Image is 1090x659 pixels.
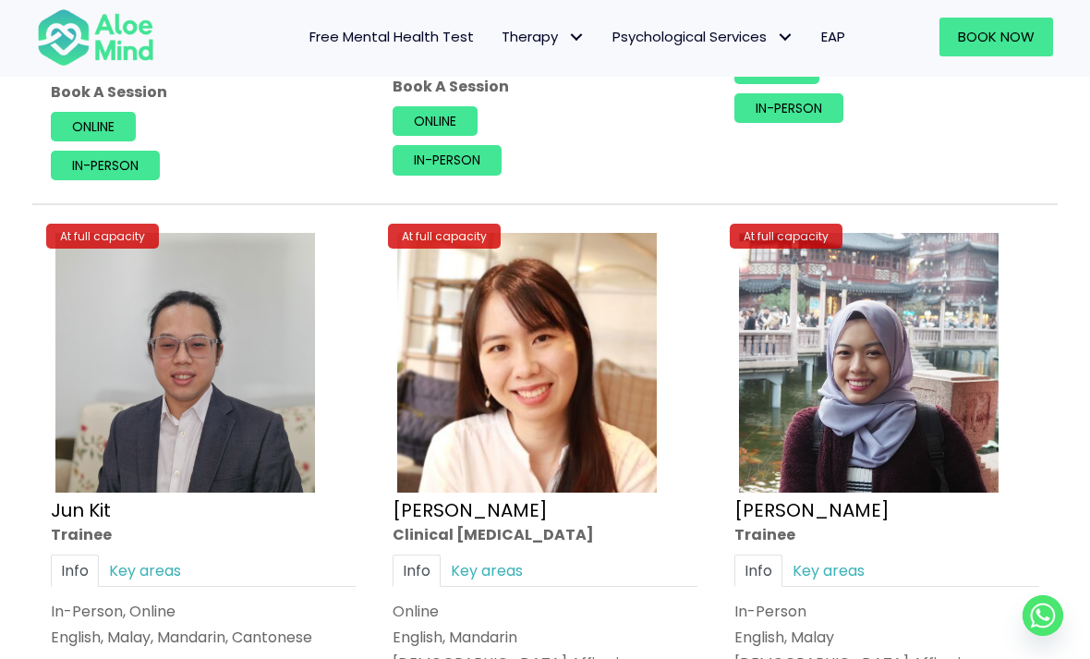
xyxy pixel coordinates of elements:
[51,601,356,622] div: In-Person, Online
[99,555,191,587] a: Key areas
[771,24,798,51] span: Psychological Services: submenu
[734,54,819,83] a: Online
[51,151,160,180] a: In-person
[502,27,585,46] span: Therapy
[51,80,356,102] p: Book A Session
[599,18,807,56] a: Psychological ServicesPsychological Services: submenu
[734,555,782,587] a: Info
[51,523,356,544] div: Trainee
[1023,595,1063,636] a: Whatsapp
[563,24,589,51] span: Therapy: submenu
[488,18,599,56] a: TherapyTherapy: submenu
[46,224,159,249] div: At full capacity
[393,75,697,96] p: Book A Session
[393,496,548,522] a: [PERSON_NAME]
[612,27,793,46] span: Psychological Services
[51,555,99,587] a: Info
[734,93,843,123] a: In-person
[37,7,154,67] img: Aloe mind Logo
[734,627,1039,648] p: English, Malay
[397,233,657,493] img: Kher-Yin-Profile-300×300
[958,27,1035,46] span: Book Now
[734,601,1039,622] div: In-Person
[734,496,890,522] a: [PERSON_NAME]
[393,145,502,175] a: In-person
[821,27,845,46] span: EAP
[739,233,999,493] img: Sara Trainee counsellor
[393,601,697,622] div: Online
[393,523,697,544] div: Clinical [MEDICAL_DATA]
[51,111,136,140] a: Online
[734,523,1039,544] div: Trainee
[807,18,859,56] a: EAP
[939,18,1053,56] a: Book Now
[51,496,111,522] a: Jun Kit
[309,27,474,46] span: Free Mental Health Test
[730,224,842,249] div: At full capacity
[51,627,356,648] p: English, Malay, Mandarin, Cantonese
[441,555,533,587] a: Key areas
[388,224,501,249] div: At full capacity
[55,233,315,493] img: Jun Kit Trainee
[173,18,859,56] nav: Menu
[393,106,478,136] a: Online
[393,627,697,648] p: English, Mandarin
[782,555,875,587] a: Key areas
[296,18,488,56] a: Free Mental Health Test
[393,555,441,587] a: Info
